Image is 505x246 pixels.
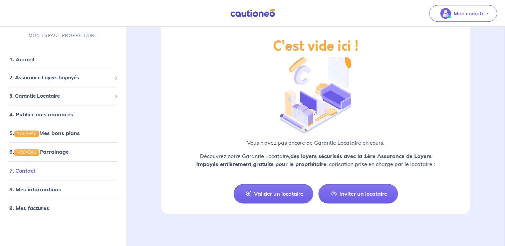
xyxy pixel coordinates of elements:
div: 9. Mes factures [3,201,123,215]
a: 9. Mes factures [9,205,49,211]
a: 5.NOUVEAUMes bons plans [9,130,80,137]
div: 7. Contact [3,164,123,177]
a: 7. Contact [9,167,35,174]
p: Mon compte [454,9,485,17]
div: 2. Assurance Loyers Impayés [3,72,123,85]
div: 6.NOUVEAUParrainage [3,145,123,159]
p: Découvrez notre Garantie Locataire, , cotisation prise en charge par le locataire : [177,152,454,168]
img: illu_account_valid_menu.svg [440,8,451,19]
img: Cautioneo [228,9,278,17]
strong: des loyers sécurisés avec la 1ère Assurance de Loyers Impayés entièrement gratuite pour le propri... [196,153,432,167]
a: 1. Accueil [9,56,34,63]
a: 4. Publier mes annonces [9,111,73,118]
a: Valider un locataire [234,184,313,203]
div: 8. Mes informations [3,183,123,196]
div: 5.NOUVEAUMes bons plans [3,127,123,140]
a: 6.NOUVEAUParrainage [9,149,69,155]
span: 3. Garantie Locataire [9,92,112,100]
img: illu_empty_gl.png [280,52,350,134]
h2: C'est vide ici ! [273,38,358,54]
p: Vous n’avez pas encore de Garantie Locataire en cours. [177,139,454,147]
p: MON ESPACE PROPRIÉTAIRE [29,33,97,39]
a: Inviter un locataire [318,184,398,203]
a: 8. Mes informations [9,186,61,193]
span: 2. Assurance Loyers Impayés [9,74,112,82]
div: 4. Publier mes annonces [3,108,123,121]
div: 3. Garantie Locataire [3,90,123,103]
div: 1. Accueil [3,53,123,66]
button: illu_account_valid_menu.svgMon compte [429,5,497,22]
